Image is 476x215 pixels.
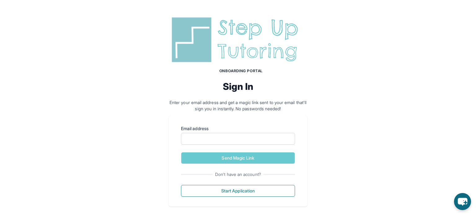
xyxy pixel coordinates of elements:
[181,185,295,197] button: Start Application
[169,99,307,112] p: Enter your email address and get a magic link sent to your email that'll sign you in instantly. N...
[175,68,307,73] h1: Onboarding Portal
[181,125,295,132] label: Email address
[169,15,307,65] img: Step Up Tutoring horizontal logo
[169,81,307,92] h2: Sign In
[454,193,471,210] button: chat-button
[181,152,295,164] button: Send Magic Link
[213,171,263,178] span: Don't have an account?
